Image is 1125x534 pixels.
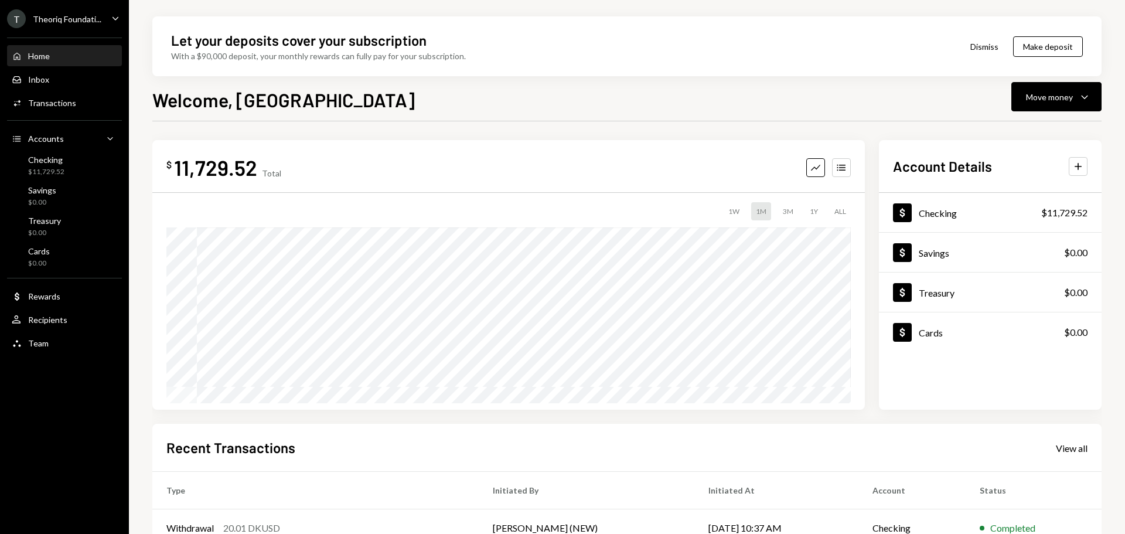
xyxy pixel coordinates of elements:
a: Team [7,332,122,353]
th: Account [858,472,966,509]
div: Recipients [28,315,67,325]
a: Savings$0.00 [879,233,1102,272]
div: 1M [751,202,771,220]
div: Cards [28,246,50,256]
div: Rewards [28,291,60,301]
h2: Recent Transactions [166,438,295,457]
a: Accounts [7,128,122,149]
div: Savings [28,185,56,195]
a: Inbox [7,69,122,90]
a: View all [1056,441,1087,454]
div: 1Y [805,202,823,220]
th: Status [966,472,1102,509]
h1: Welcome, [GEOGRAPHIC_DATA] [152,88,415,111]
a: Checking$11,729.52 [7,151,122,179]
div: $0.00 [28,198,56,208]
div: Theoriq Foundati... [33,14,101,24]
th: Initiated At [694,472,858,509]
div: 1W [724,202,744,220]
a: Home [7,45,122,66]
div: Accounts [28,134,64,144]
th: Initiated By [479,472,694,509]
div: Transactions [28,98,76,108]
h2: Account Details [893,157,992,176]
div: Treasury [28,216,61,226]
div: $0.00 [28,228,61,238]
div: With a $90,000 deposit, your monthly rewards can fully pay for your subscription. [171,50,466,62]
div: 3M [778,202,798,220]
div: Treasury [919,287,954,298]
div: Checking [28,155,64,165]
div: Cards [919,327,943,338]
div: $0.00 [28,259,50,268]
a: Checking$11,729.52 [879,193,1102,232]
a: Rewards [7,285,122,307]
div: Team [28,338,49,348]
button: Make deposit [1013,36,1083,57]
button: Dismiss [956,33,1013,60]
div: $0.00 [1064,325,1087,339]
div: Inbox [28,74,49,84]
div: Checking [919,208,957,219]
div: $11,729.52 [28,167,64,177]
a: Treasury$0.00 [879,273,1102,312]
div: $ [166,159,172,171]
a: Savings$0.00 [7,182,122,210]
div: View all [1056,443,1087,454]
div: $0.00 [1064,246,1087,260]
div: $0.00 [1064,285,1087,300]
div: ALL [830,202,851,220]
div: Home [28,51,50,61]
a: Cards$0.00 [7,243,122,271]
div: Savings [919,247,949,259]
div: 11,729.52 [174,154,257,181]
div: Total [262,168,281,178]
a: Recipients [7,309,122,330]
div: Move money [1026,91,1073,103]
a: Transactions [7,92,122,113]
th: Type [152,472,479,509]
a: Treasury$0.00 [7,212,122,240]
div: Let your deposits cover your subscription [171,30,427,50]
div: $11,729.52 [1041,206,1087,220]
a: Cards$0.00 [879,312,1102,352]
button: Move money [1011,82,1102,111]
div: T [7,9,26,28]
